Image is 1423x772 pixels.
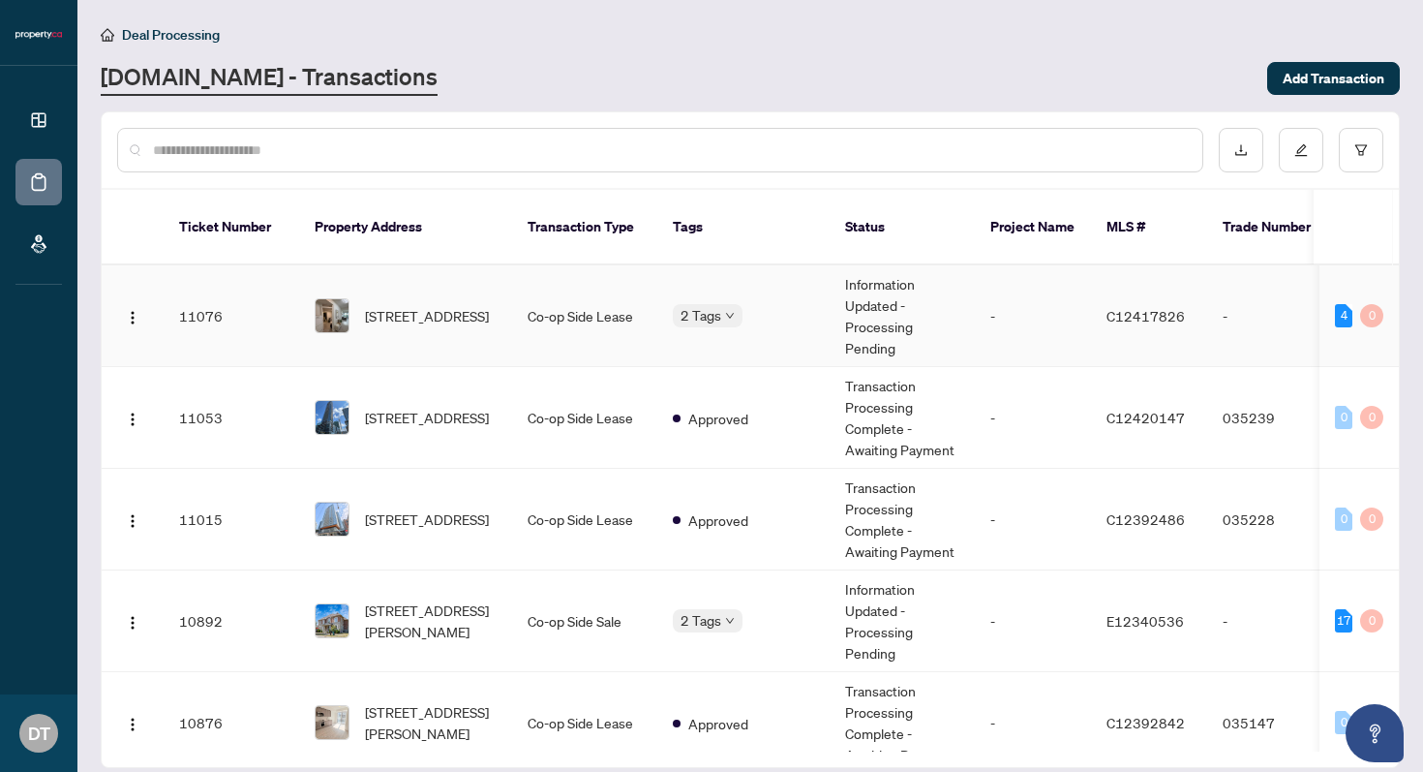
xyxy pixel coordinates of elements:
button: Logo [117,605,148,636]
span: filter [1354,143,1368,157]
img: Logo [125,310,140,325]
button: download [1219,128,1263,172]
button: edit [1279,128,1323,172]
span: C12392842 [1106,714,1185,731]
td: 11076 [164,265,299,367]
td: - [975,367,1091,469]
div: 0 [1360,304,1383,327]
button: Logo [117,504,148,535]
td: Transaction Processing Complete - Awaiting Payment [830,367,975,469]
td: 035228 [1207,469,1343,571]
button: Logo [117,707,148,738]
td: - [975,265,1091,367]
div: 4 [1335,304,1352,327]
td: - [975,571,1091,672]
span: DT [28,720,50,747]
th: MLS # [1091,190,1207,265]
button: Add Transaction [1267,62,1400,95]
th: Tags [657,190,830,265]
th: Property Address [299,190,512,265]
td: Co-op Side Lease [512,367,657,469]
span: down [725,311,735,321]
span: Deal Processing [122,26,220,44]
span: [STREET_ADDRESS] [365,407,489,428]
td: 11053 [164,367,299,469]
td: Co-op Side Sale [512,571,657,672]
img: Logo [125,615,140,631]
td: Co-op Side Lease [512,469,657,571]
img: Logo [125,513,140,529]
span: home [101,28,114,42]
div: 0 [1360,609,1383,633]
td: Information Updated - Processing Pending [830,265,975,367]
td: Information Updated - Processing Pending [830,571,975,672]
img: thumbnail-img [316,401,348,434]
td: 11015 [164,469,299,571]
span: E12340536 [1106,612,1184,630]
div: 17 [1335,609,1352,633]
td: 10892 [164,571,299,672]
button: filter [1339,128,1383,172]
span: [STREET_ADDRESS] [365,509,489,530]
button: Logo [117,300,148,331]
img: thumbnail-img [316,706,348,739]
th: Ticket Number [164,190,299,265]
span: down [725,616,735,626]
img: Logo [125,717,140,732]
img: thumbnail-img [316,299,348,332]
td: Transaction Processing Complete - Awaiting Payment [830,469,975,571]
img: Logo [125,412,140,427]
td: - [975,469,1091,571]
span: download [1234,143,1248,157]
span: Approved [688,713,748,734]
span: Approved [688,510,748,531]
td: - [1207,571,1343,672]
div: 0 [1335,711,1352,734]
span: C12420147 [1106,409,1185,426]
span: [STREET_ADDRESS][PERSON_NAME] [365,701,497,744]
th: Trade Number [1207,190,1343,265]
td: 035239 [1207,367,1343,469]
th: Transaction Type [512,190,657,265]
span: C12417826 [1106,307,1185,324]
button: Open asap [1346,704,1404,762]
span: [STREET_ADDRESS] [365,305,489,326]
span: Add Transaction [1283,63,1384,94]
th: Project Name [975,190,1091,265]
td: - [1207,265,1343,367]
a: [DOMAIN_NAME] - Transactions [101,61,438,96]
img: thumbnail-img [316,503,348,536]
td: Co-op Side Lease [512,265,657,367]
img: logo [15,29,62,41]
span: [STREET_ADDRESS][PERSON_NAME] [365,600,497,642]
span: Approved [688,408,748,429]
div: 0 [1360,406,1383,429]
span: C12392486 [1106,510,1185,528]
th: Status [830,190,975,265]
div: 0 [1335,406,1352,429]
span: edit [1294,143,1308,157]
button: Logo [117,402,148,433]
div: 0 [1335,508,1352,531]
span: 2 Tags [681,304,721,326]
img: thumbnail-img [316,604,348,637]
span: 2 Tags [681,609,721,632]
div: 0 [1360,508,1383,531]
